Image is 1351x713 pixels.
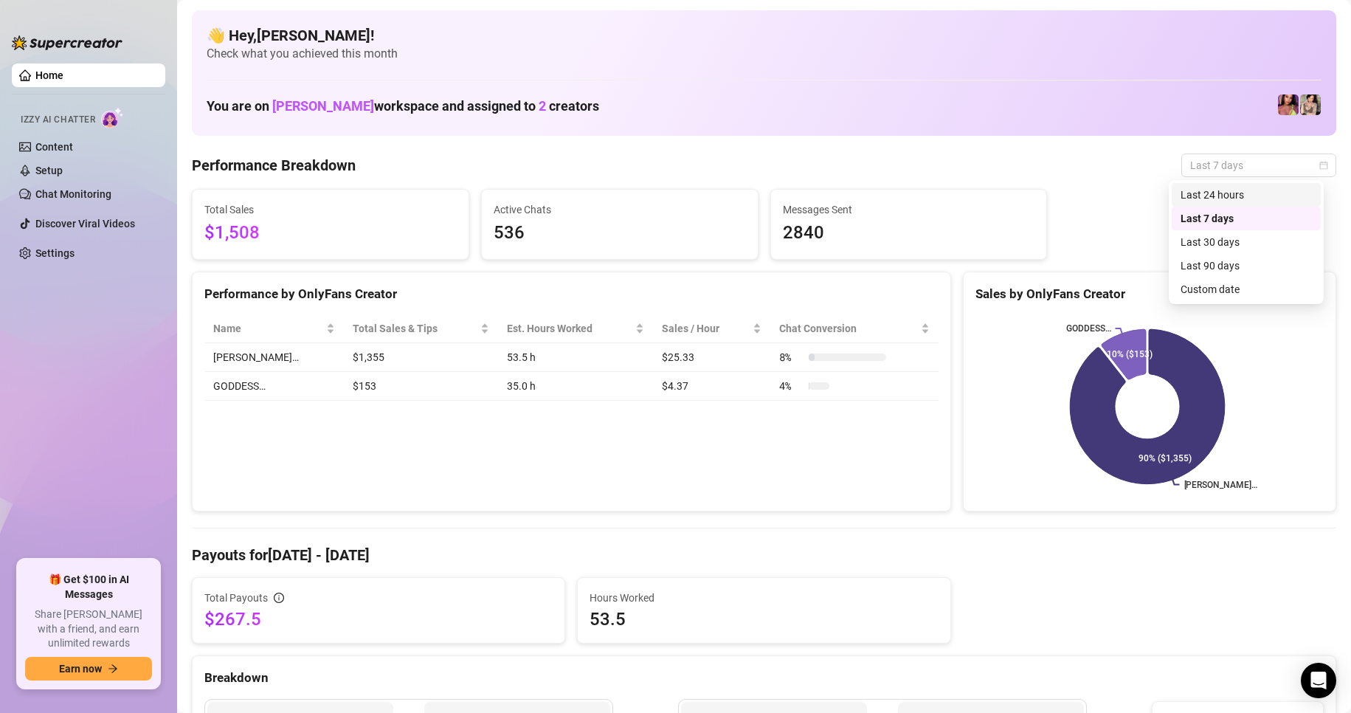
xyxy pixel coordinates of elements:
button: Earn nowarrow-right [25,657,152,681]
a: Discover Viral Videos [35,218,135,230]
th: Name [204,314,344,343]
td: 35.0 h [498,372,653,401]
span: [PERSON_NAME] [272,98,374,114]
span: Check what you achieved this month [207,46,1321,62]
td: 53.5 h [498,343,653,372]
span: info-circle [274,593,284,603]
img: Jenna [1300,94,1321,115]
span: Name [213,320,323,337]
span: 53.5 [590,607,938,631]
div: Breakdown [204,668,1324,688]
td: $4.37 [653,372,770,401]
span: 🎁 Get $100 in AI Messages [25,573,152,602]
div: Performance by OnlyFans Creator [204,284,939,304]
a: Setup [35,165,63,176]
div: Est. Hours Worked [507,320,632,337]
span: Active Chats [494,201,746,218]
div: Last 30 days [1181,234,1312,250]
span: Share [PERSON_NAME] with a friend, and earn unlimited rewards [25,607,152,651]
span: Chat Conversion [779,320,918,337]
div: Last 90 days [1172,254,1321,278]
img: AI Chatter [101,107,124,128]
img: GODDESS [1278,94,1299,115]
div: Open Intercom Messenger [1301,663,1336,698]
span: 536 [494,219,746,247]
span: Earn now [59,663,102,675]
div: Custom date [1172,278,1321,301]
a: Content [35,141,73,153]
span: Last 7 days [1190,154,1327,176]
span: calendar [1319,161,1328,170]
div: Last 7 days [1172,207,1321,230]
div: Sales by OnlyFans Creator [975,284,1324,304]
td: GODDESS… [204,372,344,401]
div: Last 90 days [1181,258,1312,274]
h1: You are on workspace and assigned to creators [207,98,599,114]
img: logo-BBDzfeDw.svg [12,35,122,50]
span: arrow-right [108,664,118,674]
td: [PERSON_NAME]… [204,343,344,372]
span: Messages Sent [783,201,1035,218]
th: Total Sales & Tips [344,314,498,343]
th: Chat Conversion [770,314,939,343]
h4: Performance Breakdown [192,155,356,176]
div: Last 24 hours [1172,183,1321,207]
span: Sales / Hour [662,320,750,337]
span: Total Sales [204,201,457,218]
a: Settings [35,247,75,259]
div: Last 7 days [1181,210,1312,227]
div: Last 24 hours [1181,187,1312,203]
span: Hours Worked [590,590,938,606]
text: GODDESS… [1065,323,1110,334]
span: Izzy AI Chatter [21,113,95,127]
td: $1,355 [344,343,498,372]
a: Chat Monitoring [35,188,111,200]
h4: Payouts for [DATE] - [DATE] [192,545,1336,565]
text: [PERSON_NAME]… [1184,480,1258,490]
span: Total Sales & Tips [353,320,477,337]
span: Total Payouts [204,590,268,606]
th: Sales / Hour [653,314,770,343]
span: 2840 [783,219,1035,247]
span: 2 [539,98,546,114]
div: Last 30 days [1172,230,1321,254]
span: $267.5 [204,607,553,631]
td: $25.33 [653,343,770,372]
h4: 👋 Hey, [PERSON_NAME] ! [207,25,1321,46]
td: $153 [344,372,498,401]
span: 4 % [779,378,803,394]
span: $1,508 [204,219,457,247]
span: 8 % [779,349,803,365]
a: Home [35,69,63,81]
div: Custom date [1181,281,1312,297]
